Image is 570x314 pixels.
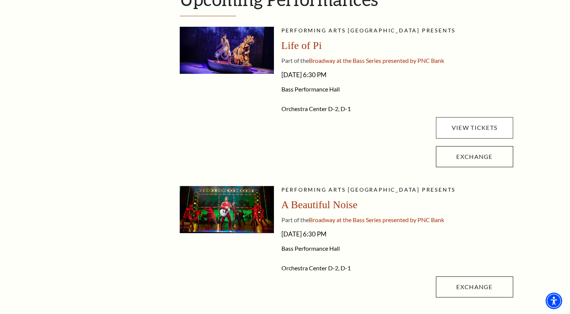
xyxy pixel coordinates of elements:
span: Part of the [281,57,309,64]
span: Life of Pi [281,40,322,51]
span: [DATE] 6:30 PM [281,228,513,240]
span: Bass Performance Hall [281,245,513,252]
div: Accessibility Menu [546,293,562,309]
span: Orchestra Center [281,105,327,112]
a: Exchange [436,146,513,167]
img: lop-pdp_desktop-1600x800.jpg [180,27,274,74]
span: Orchestra Center [281,264,327,271]
span: Performing Arts [GEOGRAPHIC_DATA] presents [281,27,456,34]
span: [DATE] 6:30 PM [281,69,513,81]
span: Part of the [281,216,309,223]
span: Performing Arts [GEOGRAPHIC_DATA] presents [281,186,456,193]
img: abn-pdp_desktop-1600x800.jpg [180,186,274,233]
span: A Beautiful Noise [281,199,358,210]
span: Broadway at the Bass Series presented by PNC Bank [309,57,444,64]
a: Exchange [436,276,513,297]
span: D-2, D-1 [328,264,351,271]
a: View Tickets [436,117,513,138]
span: Bass Performance Hall [281,85,513,93]
span: Broadway at the Bass Series presented by PNC Bank [309,216,444,223]
span: D-2, D-1 [328,105,351,112]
